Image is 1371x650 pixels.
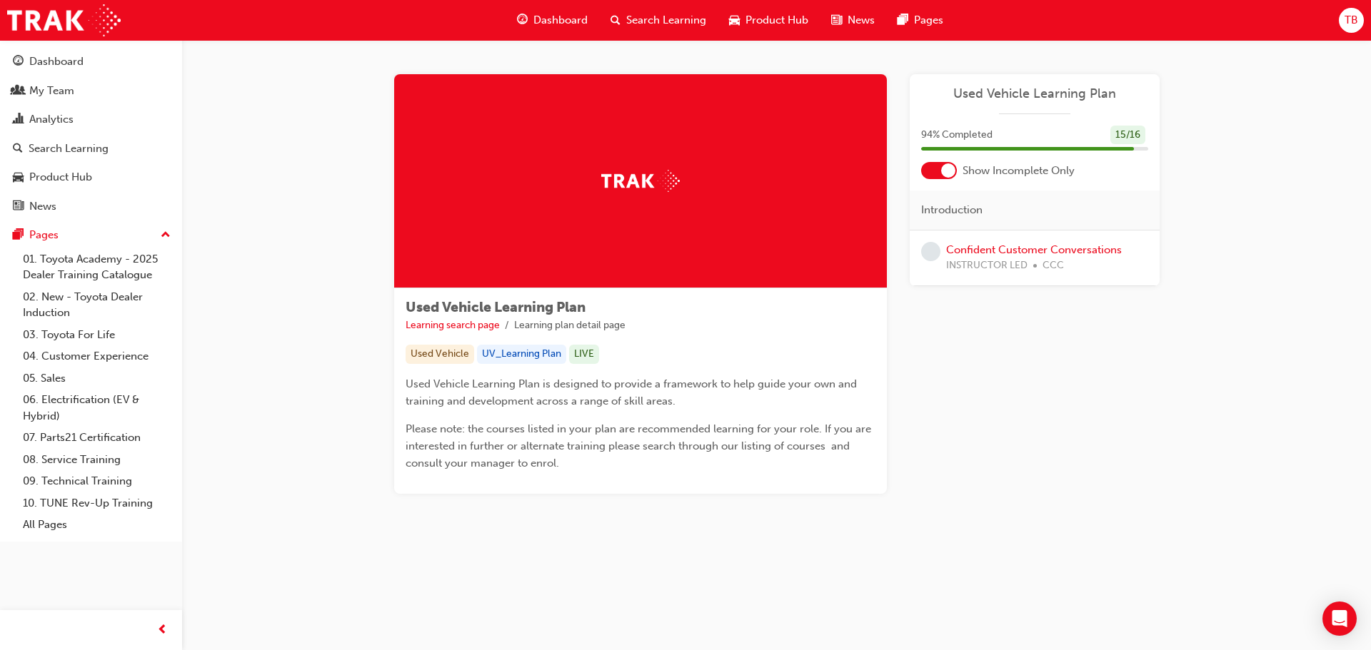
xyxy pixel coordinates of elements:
[17,514,176,536] a: All Pages
[406,345,474,364] div: Used Vehicle
[29,198,56,215] div: News
[729,11,740,29] span: car-icon
[29,54,84,70] div: Dashboard
[506,6,599,35] a: guage-iconDashboard
[946,258,1028,274] span: INSTRUCTOR LED
[17,367,176,390] a: 05. Sales
[7,4,121,36] img: Trak
[601,170,680,192] img: Trak
[6,136,176,162] a: Search Learning
[611,11,621,29] span: search-icon
[17,286,176,324] a: 02. New - Toyota Dealer Induction
[13,56,24,68] span: guage-icon
[13,200,24,213] span: news-icon
[406,377,860,407] span: Used Vehicle Learning Plan is designed to provide a framework to help guide your own and training...
[13,113,24,126] span: chart-icon
[1110,126,1145,145] div: 15 / 16
[13,229,24,242] span: pages-icon
[6,49,176,75] a: Dashboard
[13,85,24,98] span: people-icon
[921,127,993,143] span: 94 % Completed
[17,248,176,286] a: 01. Toyota Academy - 2025 Dealer Training Catalogue
[626,12,706,29] span: Search Learning
[29,141,109,157] div: Search Learning
[157,621,168,639] span: prev-icon
[6,106,176,133] a: Analytics
[831,11,842,29] span: news-icon
[898,11,908,29] span: pages-icon
[886,6,955,35] a: pages-iconPages
[17,427,176,449] a: 07. Parts21 Certification
[1322,601,1357,636] div: Open Intercom Messenger
[718,6,820,35] a: car-iconProduct Hub
[406,299,586,315] span: Used Vehicle Learning Plan
[820,6,886,35] a: news-iconNews
[6,46,176,222] button: DashboardMy TeamAnalyticsSearch LearningProduct HubNews
[514,318,626,334] li: Learning plan detail page
[6,222,176,248] button: Pages
[963,163,1075,179] span: Show Incomplete Only
[946,243,1122,256] a: Confident Customer Conversations
[29,227,59,243] div: Pages
[161,226,171,245] span: up-icon
[17,324,176,346] a: 03. Toyota For Life
[1043,258,1064,274] span: CCC
[29,111,74,128] div: Analytics
[406,319,500,331] a: Learning search page
[477,345,566,364] div: UV_Learning Plan
[6,164,176,191] a: Product Hub
[533,12,588,29] span: Dashboard
[745,12,808,29] span: Product Hub
[569,345,599,364] div: LIVE
[17,345,176,367] a: 04. Customer Experience
[6,78,176,104] a: My Team
[921,242,940,261] span: learningRecordVerb_NONE-icon
[517,11,528,29] span: guage-icon
[13,143,23,156] span: search-icon
[914,12,943,29] span: Pages
[1339,8,1364,33] button: TB
[29,83,74,99] div: My Team
[17,389,176,427] a: 06. Electrification (EV & Hybrid)
[17,470,176,492] a: 09. Technical Training
[921,86,1148,102] a: Used Vehicle Learning Plan
[406,422,874,469] span: Please note: the courses listed in your plan are recommended learning for your role. If you are i...
[13,171,24,184] span: car-icon
[29,169,92,186] div: Product Hub
[599,6,718,35] a: search-iconSearch Learning
[1345,12,1358,29] span: TB
[921,202,983,218] span: Introduction
[17,492,176,514] a: 10. TUNE Rev-Up Training
[6,193,176,220] a: News
[848,12,875,29] span: News
[17,449,176,471] a: 08. Service Training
